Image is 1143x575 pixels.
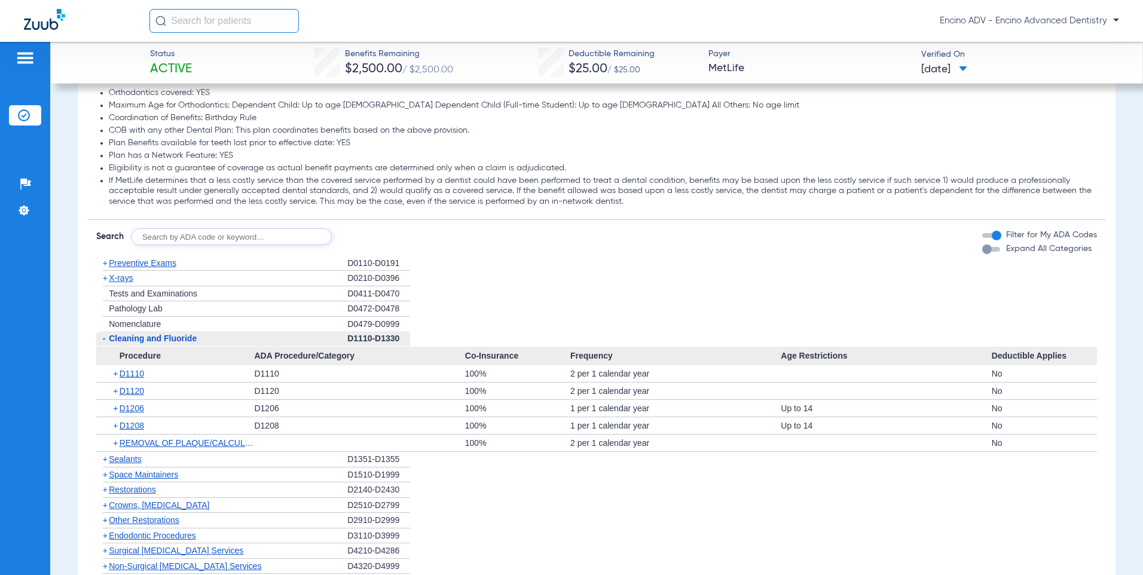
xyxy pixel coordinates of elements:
[570,383,781,399] div: 2 per 1 calendar year
[120,369,144,378] span: D1110
[120,421,144,430] span: D1208
[347,271,410,286] div: D0210-D0396
[254,365,464,382] div: D1110
[570,400,781,417] div: 1 per 1 calendar year
[921,62,967,77] span: [DATE]
[570,365,781,382] div: 2 per 1 calendar year
[465,400,570,417] div: 100%
[347,498,410,513] div: D2510-D2799
[109,258,176,268] span: Preventive Exams
[347,331,410,347] div: D1110-D1330
[120,403,144,413] span: D1206
[103,515,108,525] span: +
[465,365,570,382] div: 100%
[113,435,120,451] span: +
[109,163,1097,174] li: Eligibility is not a guarantee of coverage as actual benefit payments are determined only when a ...
[607,66,640,74] span: / $25.00
[465,435,570,451] div: 100%
[109,304,163,313] span: Pathology Lab
[103,485,108,494] span: +
[109,500,209,510] span: Crowns, [MEDICAL_DATA]
[347,286,410,302] div: D0411-D0470
[992,435,1097,451] div: No
[347,317,410,332] div: D0479-D0999
[569,63,607,75] span: $25.00
[781,400,991,417] div: Up to 14
[103,500,108,510] span: +
[921,48,1124,61] span: Verified On
[1004,229,1097,241] label: Filter for My ADA Codes
[103,454,108,464] span: +
[1006,244,1092,253] span: Expand All Categories
[347,482,410,498] div: D2140-D2430
[109,88,1097,99] li: Orthodontics covered: YES
[109,289,197,298] span: Tests and Examinations
[103,470,108,479] span: +
[113,365,120,382] span: +
[109,113,1097,124] li: Coordination of Benefits: Birthday Rule
[570,347,781,366] span: Frequency
[347,467,410,483] div: D1510-D1999
[109,515,179,525] span: Other Restorations
[109,531,196,540] span: Endodontic Procedures
[254,347,464,366] span: ADA Procedure/Category
[109,454,141,464] span: Sealants
[109,561,261,571] span: Non-Surgical [MEDICAL_DATA] Services
[992,383,1097,399] div: No
[96,231,124,243] span: Search
[254,417,464,434] div: D1208
[465,347,570,366] span: Co-Insurance
[940,15,1119,27] span: Encino ADV - Encino Advanced Dentistry
[992,365,1097,382] div: No
[570,435,781,451] div: 2 per 1 calendar year
[24,9,65,30] img: Zuub Logo
[465,417,570,434] div: 100%
[992,347,1097,366] span: Deductible Applies
[103,334,106,343] span: -
[254,383,464,399] div: D1120
[103,561,108,571] span: +
[708,61,911,76] span: MetLife
[109,485,156,494] span: Restorations
[113,417,120,434] span: +
[96,347,254,366] span: Procedure
[347,301,410,317] div: D0472-D0478
[992,417,1097,434] div: No
[345,63,402,75] span: $2,500.00
[103,258,108,268] span: +
[570,417,781,434] div: 1 per 1 calendar year
[109,334,197,343] span: Cleaning and Fluoride
[113,383,120,399] span: +
[103,531,108,540] span: +
[347,528,410,544] div: D3110-D3999
[150,61,192,78] span: Active
[109,176,1097,207] li: If MetLife determines that a less costly service than the covered service performed by a dentist ...
[103,546,108,555] span: +
[109,100,1097,111] li: Maximum Age for Orthodontics: Dependent Child: Up to age [DEMOGRAPHIC_DATA] Dependent Child (Full...
[109,138,1097,149] li: Plan Benefits available for teeth lost prior to effective date: YES
[347,452,410,467] div: D1351-D1355
[347,543,410,559] div: D4210-D4286
[992,400,1097,417] div: No
[347,256,410,271] div: D0110-D0191
[347,513,410,528] div: D2910-D2999
[345,48,453,60] span: Benefits Remaining
[120,438,289,448] span: REMOVAL OF PLAQUE/CALCULUS/STAINS
[109,546,243,555] span: Surgical [MEDICAL_DATA] Services
[109,126,1097,136] li: COB with any other Dental Plan: This plan coordinates benefits based on the above provision.
[1083,518,1143,575] iframe: Chat Widget
[109,151,1097,161] li: Plan has a Network Feature: YES
[103,273,108,283] span: +
[16,51,35,65] img: hamburger-icon
[781,347,991,366] span: Age Restrictions
[708,48,911,60] span: Payer
[781,417,991,434] div: Up to 14
[149,9,299,33] input: Search for patients
[155,16,166,26] img: Search Icon
[109,319,161,329] span: Nomenclature
[569,48,655,60] span: Deductible Remaining
[109,470,178,479] span: Space Maintainers
[120,386,144,396] span: D1120
[109,273,133,283] span: X-rays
